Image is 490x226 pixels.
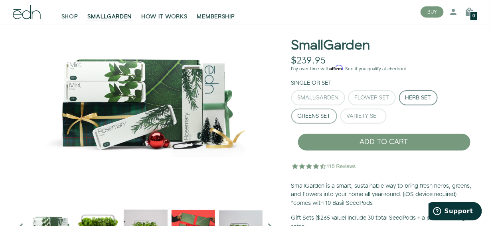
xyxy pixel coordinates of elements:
[421,6,444,18] button: BUY
[192,3,240,21] a: MEMBERSHIP
[291,65,477,73] p: Pay over time with . See if you qualify at checkout.
[291,79,332,87] label: Single or Set
[405,95,431,101] div: Herb Set
[141,13,187,21] span: HOW IT WORKS
[429,202,482,222] iframe: Opens a widget where you can find more information
[291,90,345,105] button: SmallGarden
[136,3,192,21] a: HOW IT WORKS
[291,55,326,67] div: $239.95
[340,109,387,124] button: Variety Set
[473,14,475,18] span: 0
[291,109,337,124] button: Greens Set
[298,113,331,119] div: Greens Set
[298,95,339,101] div: SmallGarden
[291,182,477,208] p: SmallGarden is a smart, sustainable way to bring fresh herbs, greens, and flowers into your home ...
[348,90,396,105] button: Flower Set
[291,158,357,174] img: 4.5 star rating
[13,0,279,200] img: edn-holiday-value-herbs-1-square_1000x.png
[83,3,137,21] a: SMALLGARDEN
[298,133,471,151] button: ADD TO CART
[399,90,438,105] button: Herb Set
[61,13,78,21] span: SHOP
[88,13,132,21] span: SMALLGARDEN
[355,95,389,101] div: Flower Set
[197,13,235,21] span: MEMBERSHIP
[347,113,380,119] div: Variety Set
[291,38,370,53] h1: SmallGarden
[57,3,83,21] a: SHOP
[330,65,343,71] span: Affirm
